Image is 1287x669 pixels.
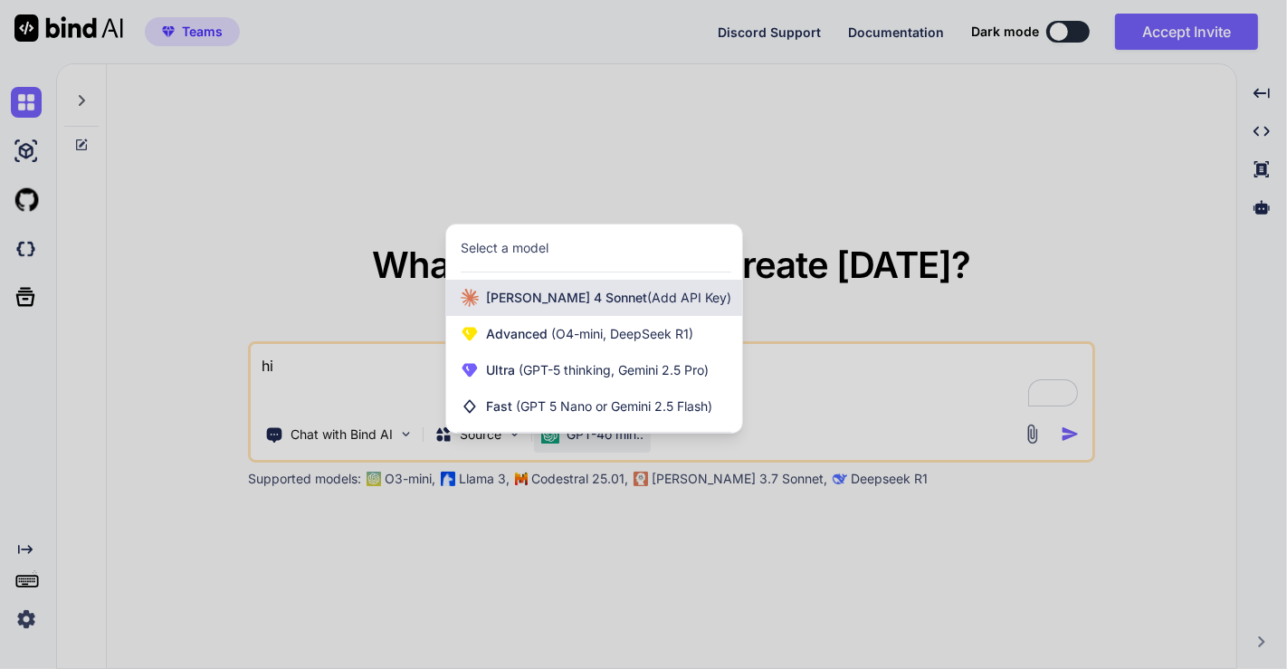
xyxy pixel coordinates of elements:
span: Advanced [486,325,693,343]
span: (GPT 5 Nano or Gemini 2.5 Flash) [516,398,712,414]
span: (Add API Key) [647,290,731,305]
span: (GPT-5 thinking, Gemini 2.5 Pro) [515,362,709,378]
span: [PERSON_NAME] 4 Sonnet [486,289,731,307]
span: Ultra [486,361,709,379]
span: Fast [486,397,712,416]
div: Select a model [461,239,548,257]
span: (O4-mini, DeepSeek R1) [548,326,693,341]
